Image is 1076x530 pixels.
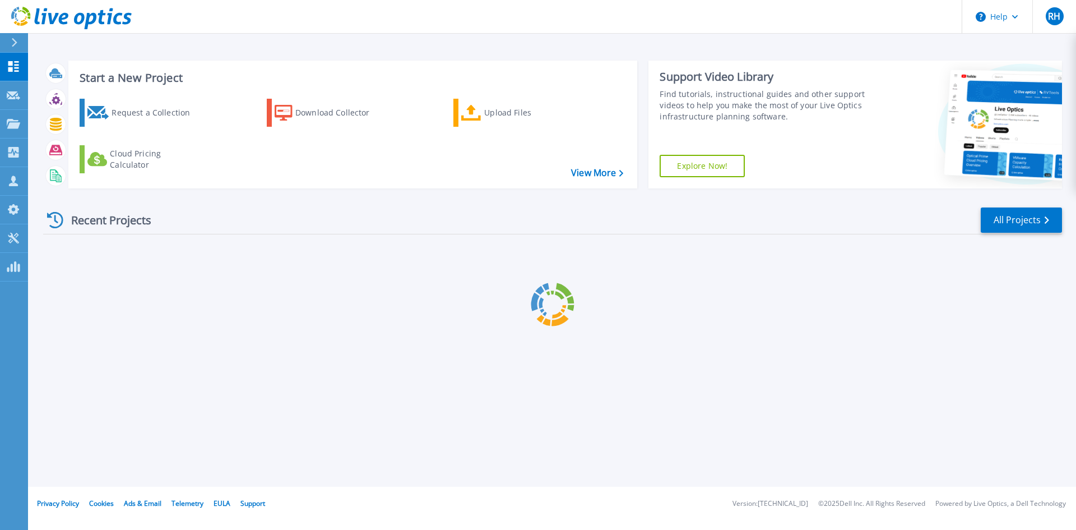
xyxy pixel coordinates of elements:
a: All Projects [981,208,1062,233]
a: Request a Collection [80,99,205,127]
div: Request a Collection [112,102,201,124]
a: Cloud Pricing Calculator [80,145,205,173]
a: Support [240,499,265,508]
a: Ads & Email [124,499,161,508]
a: Upload Files [453,99,578,127]
span: RH [1048,12,1060,21]
li: Powered by Live Optics, a Dell Technology [935,500,1066,508]
div: Cloud Pricing Calculator [110,148,200,170]
a: View More [571,168,623,178]
div: Find tutorials, instructional guides and other support videos to help you make the most of your L... [660,89,870,122]
div: Recent Projects [43,206,166,234]
a: Explore Now! [660,155,745,177]
a: Download Collector [267,99,392,127]
h3: Start a New Project [80,72,623,84]
div: Download Collector [295,102,385,124]
a: Cookies [89,499,114,508]
a: Privacy Policy [37,499,79,508]
a: Telemetry [171,499,203,508]
a: EULA [214,499,230,508]
li: Version: [TECHNICAL_ID] [732,500,808,508]
div: Support Video Library [660,70,870,84]
li: © 2025 Dell Inc. All Rights Reserved [818,500,925,508]
div: Upload Files [484,102,574,124]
